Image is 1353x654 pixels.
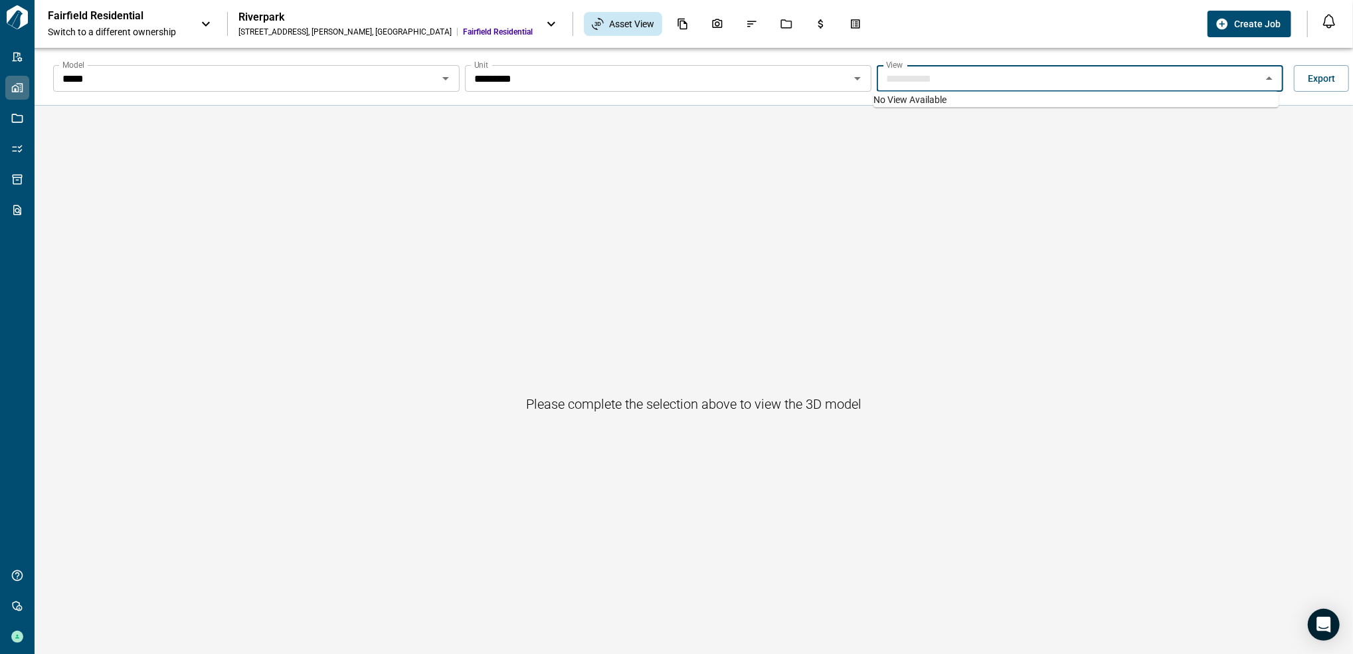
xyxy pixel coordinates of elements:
[48,9,167,23] p: Fairfield Residential
[1308,72,1335,85] span: Export
[1260,69,1279,88] button: Close
[669,13,697,35] div: Documents
[526,393,861,415] h6: Please complete the selection above to view the 3D model
[238,27,452,37] div: [STREET_ADDRESS] , [PERSON_NAME] , [GEOGRAPHIC_DATA]
[1318,11,1340,32] button: Open notification feed
[1234,17,1281,31] span: Create Job
[238,11,533,24] div: Riverpark
[772,13,800,35] div: Jobs
[842,13,869,35] div: Takeoff Center
[807,13,835,35] div: Budgets
[873,94,947,105] span: No View Available
[584,12,662,36] div: Asset View
[738,13,766,35] div: Issues & Info
[1294,65,1349,92] button: Export
[1208,11,1291,37] button: Create Job
[48,25,187,39] span: Switch to a different ownership
[62,59,84,70] label: Model
[1308,609,1340,641] div: Open Intercom Messenger
[463,27,533,37] span: Fairfield Residential
[886,59,903,70] label: View
[436,69,455,88] button: Open
[848,69,867,88] button: Open
[474,59,488,70] label: Unit
[609,17,654,31] span: Asset View
[703,13,731,35] div: Photos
